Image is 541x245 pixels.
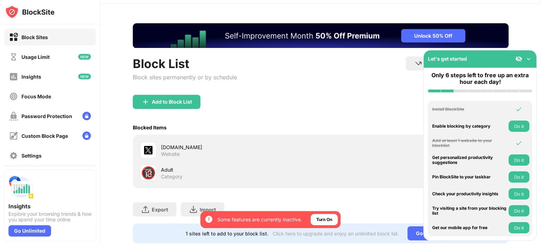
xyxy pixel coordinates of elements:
[82,112,91,120] img: lock-menu.svg
[9,53,18,61] img: time-usage-off.svg
[21,54,50,60] div: Usage Limit
[152,207,168,213] div: Export
[509,188,529,200] button: Do it
[141,166,156,180] div: 🔞
[8,174,34,200] img: push-insights.svg
[217,216,302,223] div: Some features are currently inactive.
[21,34,48,40] div: Block Sites
[161,143,321,151] div: [DOMAIN_NAME]
[21,133,68,139] div: Custom Block Page
[205,215,213,223] img: error-circle-white.svg
[144,146,153,154] img: favicons
[161,151,180,157] div: Website
[432,138,507,148] div: Add at least 1 website to your blocklist
[515,106,522,113] img: omni-check.svg
[432,206,507,216] div: Try visiting a site from your blocking list
[428,72,532,85] div: Only 6 steps left to free up an extra hour each day!
[133,56,237,71] div: Block List
[200,207,216,213] div: Import
[78,74,91,79] img: new-icon.svg
[515,55,522,62] img: eye-not-visible.svg
[9,33,18,42] img: block-on.svg
[408,226,456,240] div: Go Unlimited
[509,171,529,183] button: Do it
[152,99,192,105] div: Add to Block List
[9,112,18,121] img: password-protection-off.svg
[8,211,92,222] div: Explore your browsing trends & how you spend your time online
[432,124,507,129] div: Enable blocking by category
[509,205,529,216] button: Do it
[21,74,41,80] div: Insights
[133,23,509,48] iframe: Banner
[21,113,72,119] div: Password Protection
[9,131,18,140] img: customize-block-page-off.svg
[432,107,507,112] div: Install BlockSite
[78,54,91,60] img: new-icon.svg
[525,55,532,62] img: omni-setup-toggle.svg
[133,74,237,81] div: Block sites permanently or by schedule
[5,5,55,19] img: logo-blocksite.svg
[509,222,529,233] button: Do it
[133,124,167,130] div: Blocked Items
[161,166,321,173] div: Adult
[432,155,507,165] div: Get personalized productivity suggestions
[8,225,51,237] div: Go Unlimited
[432,174,507,179] div: Pin BlockSite to your taskbar
[82,131,91,140] img: lock-menu.svg
[316,216,332,223] div: Turn On
[9,151,18,160] img: settings-off.svg
[8,203,92,210] div: Insights
[509,121,529,132] button: Do it
[432,225,507,230] div: Get our mobile app for free
[9,92,18,101] img: focus-off.svg
[432,191,507,196] div: Check your productivity insights
[428,56,467,62] div: Let's get started
[186,231,268,237] div: 1 sites left to add to your block list.
[21,153,42,159] div: Settings
[21,93,51,99] div: Focus Mode
[9,72,18,81] img: insights-off.svg
[509,154,529,166] button: Do it
[515,140,522,147] img: omni-check.svg
[273,231,399,237] div: Click here to upgrade and enjoy an unlimited block list.
[161,173,182,180] div: Category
